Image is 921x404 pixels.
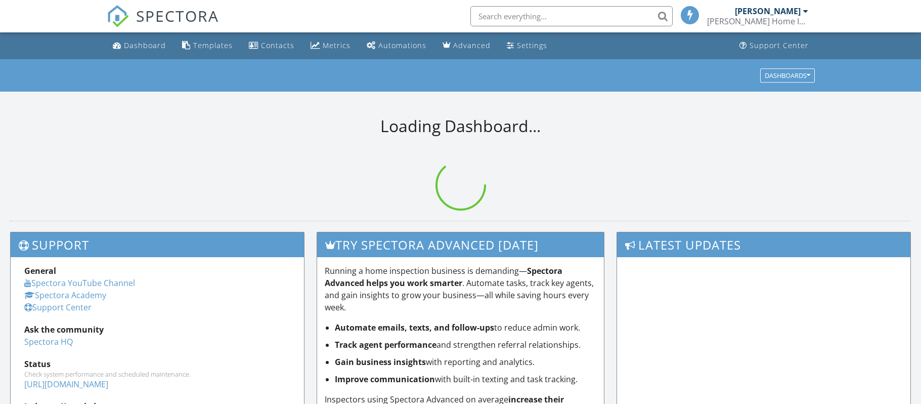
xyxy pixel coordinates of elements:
div: Dashboard [124,41,166,50]
strong: General [24,265,56,276]
h3: Latest Updates [617,232,910,257]
div: Metrics [323,41,350,50]
a: Spectora HQ [24,336,73,347]
a: Automations (Basic) [363,36,430,55]
span: SPECTORA [136,5,219,26]
input: Search everything... [470,6,673,26]
div: [PERSON_NAME] [735,6,801,16]
button: Dashboards [760,68,815,83]
h3: Try spectora advanced [DATE] [317,232,604,257]
p: Running a home inspection business is demanding— . Automate tasks, track key agents, and gain ins... [325,265,597,313]
li: to reduce admin work. [335,321,597,334]
a: Support Center [24,302,92,313]
a: Settings [503,36,551,55]
div: Advanced [453,41,491,50]
div: Status [24,358,290,370]
strong: Gain business insights [335,356,426,368]
li: and strengthen referral relationships. [335,339,597,351]
a: Spectora Academy [24,290,106,301]
a: Advanced [438,36,495,55]
strong: Automate emails, texts, and follow-ups [335,322,494,333]
div: Contacts [261,41,294,50]
div: Automations [378,41,426,50]
div: Support Center [750,41,809,50]
strong: Track agent performance [335,339,436,350]
a: Dashboard [109,36,170,55]
a: Contacts [245,36,298,55]
img: The Best Home Inspection Software - Spectora [107,5,129,27]
div: Duncan Home Inspections [707,16,808,26]
a: Support Center [735,36,813,55]
div: Dashboards [765,72,810,79]
a: Templates [178,36,237,55]
strong: Spectora Advanced helps you work smarter [325,265,562,289]
div: Settings [517,41,547,50]
div: Check system performance and scheduled maintenance. [24,370,290,378]
a: SPECTORA [107,14,219,35]
h3: Support [11,232,304,257]
a: [URL][DOMAIN_NAME] [24,379,108,390]
a: Spectora YouTube Channel [24,277,135,289]
div: Ask the community [24,324,290,336]
strong: Improve communication [335,374,435,385]
li: with reporting and analytics. [335,356,597,368]
div: Templates [193,41,233,50]
li: with built-in texting and task tracking. [335,373,597,385]
a: Metrics [306,36,355,55]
